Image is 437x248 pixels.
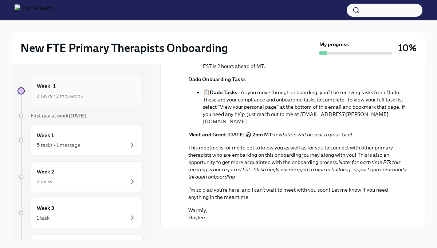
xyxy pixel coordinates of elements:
strong: Meet and Greet [DATE] @ 2pm MT [188,131,272,138]
p: I’m so glad you’re here, and I can’t wait to meet with you soon! Let me know if you need anything... [188,186,408,201]
h3: 10% [398,41,417,55]
em: Invitation will be sent to your Gcal [274,131,352,138]
div: 2 tasks [37,178,52,185]
h6: Week 2 [37,168,54,176]
strong: Dado Tasks [210,89,237,96]
a: Week 15 tasks • 1 message [17,125,143,156]
strong: Dado Onboarding Tasks [188,76,246,83]
em: Note: for part-time PTs this meeting is not required but still strongly encouraged to aide in bui... [188,159,407,180]
h2: New FTE Primary Therapists Onboarding [20,41,228,55]
a: Week -12 tasks • 2 messages [17,76,143,106]
li: 📋 – As you move through onboarding, you’ll be receving tasks from Dado. These are your compliance... [203,89,408,125]
h6: Week 3 [37,204,54,212]
a: First day at work[DATE] [17,112,143,119]
p: - [188,131,408,138]
img: CharlieHealth [15,4,53,16]
span: First day at work [31,112,86,119]
h6: Week -1 [37,82,56,90]
strong: [DATE] [68,112,86,119]
p: This meeting is for me to get to know you as well as for you to connect with other primary therap... [188,144,408,180]
a: Week 22 tasks [17,161,143,192]
h6: Week 1 [37,131,54,139]
div: 2 tasks • 2 messages [37,92,83,99]
a: Week 31 task [17,198,143,228]
div: 5 tasks • 1 message [37,141,80,149]
p: Warmly, Haylee [188,207,408,221]
div: 1 task [37,214,50,221]
strong: My progress [319,41,349,48]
